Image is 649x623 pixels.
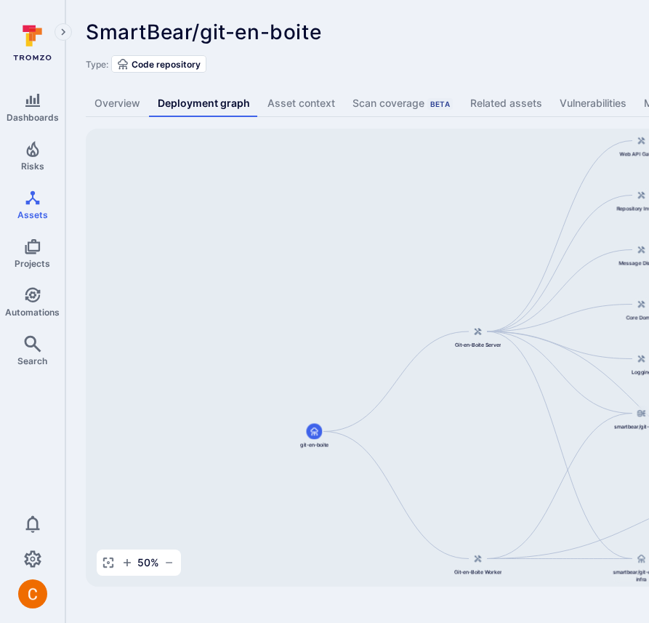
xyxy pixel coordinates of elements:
span: Projects [15,258,50,269]
span: Git-en-Boite Worker [454,568,501,575]
a: Deployment graph [149,90,259,117]
span: SmartBear/git-en-boite [86,20,321,44]
i: Expand navigation menu [58,26,68,39]
button: Expand navigation menu [55,23,72,41]
span: git-en-boite [300,441,328,448]
span: Code repository [132,59,201,70]
span: Type: [86,59,108,70]
div: Scan coverage [352,96,453,110]
a: Related assets [461,90,551,117]
span: Search [17,355,47,366]
span: Automations [5,307,60,318]
a: Vulnerabilities [551,90,635,117]
a: Asset context [259,90,344,117]
span: Risks [21,161,44,172]
span: Git-en-Boite Server [455,341,501,348]
img: ACg8ocJuq_DPPTkXyD9OlTnVLvDrpObecjcADscmEHLMiTyEnTELew=s96-c [18,579,47,608]
span: Assets [17,209,48,220]
span: 50 % [137,555,159,570]
span: Dashboards [7,112,59,123]
div: Camilo Rivera [18,579,47,608]
div: Beta [427,98,453,110]
a: Overview [86,90,149,117]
